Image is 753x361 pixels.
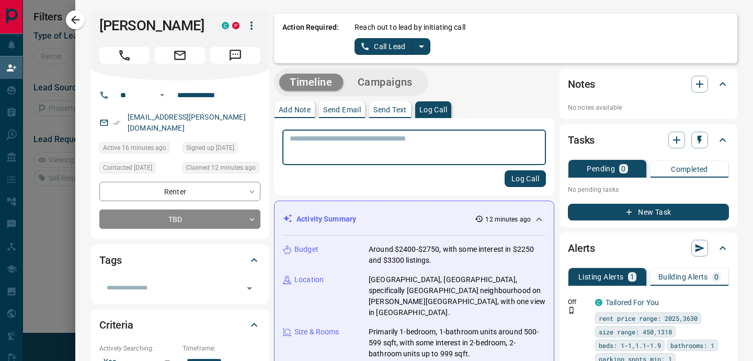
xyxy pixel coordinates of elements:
[323,106,361,113] p: Send Email
[568,236,729,261] div: Alerts
[294,327,339,337] p: Size & Rooms
[99,162,177,177] div: Fri Jun 18 2021
[568,307,575,314] svg: Push Notification Only
[113,119,120,126] svg: Email Verified
[595,299,602,306] div: condos.ca
[99,142,177,157] div: Mon Sep 15 2025
[242,281,257,296] button: Open
[182,344,260,353] p: Timeframe:
[128,113,246,132] a: [EMAIL_ADDRESS][PERSON_NAME][DOMAIN_NAME]
[568,182,729,197] p: No pending tasks
[671,166,708,173] p: Completed
[599,313,698,323] span: rent price range: 2025,3630
[670,340,714,351] span: bathrooms: 1
[714,273,718,281] p: 0
[485,215,531,224] p: 12 minutes ago
[568,103,729,112] p: No notes available
[99,248,260,273] div: Tags
[505,170,546,187] button: Log Call
[103,143,166,153] span: Active 16 minutes ago
[103,162,152,173] span: Contacted [DATE]
[279,74,343,91] button: Timeline
[99,209,260,229] div: TBD
[355,38,413,55] button: Call Lead
[568,297,589,307] p: Off
[296,214,356,225] p: Activity Summary
[210,47,260,64] span: Message
[599,327,672,337] span: size range: 450,1318
[294,244,318,255] p: Budget
[182,142,260,157] div: Sun Apr 25 2021
[621,165,625,172] p: 0
[282,22,339,55] p: Action Required:
[99,312,260,337] div: Criteria
[155,47,205,64] span: Email
[99,317,133,333] h2: Criteria
[606,298,659,307] a: Tailored For You
[156,89,168,101] button: Open
[658,273,708,281] p: Building Alerts
[347,74,423,91] button: Campaigns
[99,47,150,64] span: Call
[186,162,256,173] span: Claimed 12 minutes ago
[283,209,545,229] div: Activity Summary12 minutes ago
[355,22,465,33] p: Reach out to lead by initiating call
[222,22,229,29] div: condos.ca
[568,127,729,153] div: Tasks
[419,106,447,113] p: Log Call
[630,273,634,281] p: 1
[279,106,311,113] p: Add Note
[294,274,324,285] p: Location
[99,252,121,269] h2: Tags
[369,244,545,266] p: Around $2400-$2750, with some interest in $2250 and $3300 listings.
[99,17,206,34] h1: [PERSON_NAME]
[587,165,615,172] p: Pending
[373,106,407,113] p: Send Text
[99,344,177,353] p: Actively Searching:
[578,273,624,281] p: Listing Alerts
[599,340,661,351] span: beds: 1-1,1.1-1.9
[369,274,545,318] p: [GEOGRAPHIC_DATA], [GEOGRAPHIC_DATA], specifically [GEOGRAPHIC_DATA] neighbourhood on [PERSON_NAM...
[186,143,234,153] span: Signed up [DATE]
[568,204,729,220] button: New Task
[568,240,595,257] h2: Alerts
[568,72,729,97] div: Notes
[355,38,430,55] div: split button
[369,327,545,359] p: Primarily 1-bedroom, 1-bathroom units around 500-599 sqft, with some interest in 2-bedroom, 2-bat...
[232,22,239,29] div: property.ca
[568,76,595,92] h2: Notes
[99,182,260,201] div: Renter
[182,162,260,177] div: Mon Sep 15 2025
[568,132,595,148] h2: Tasks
